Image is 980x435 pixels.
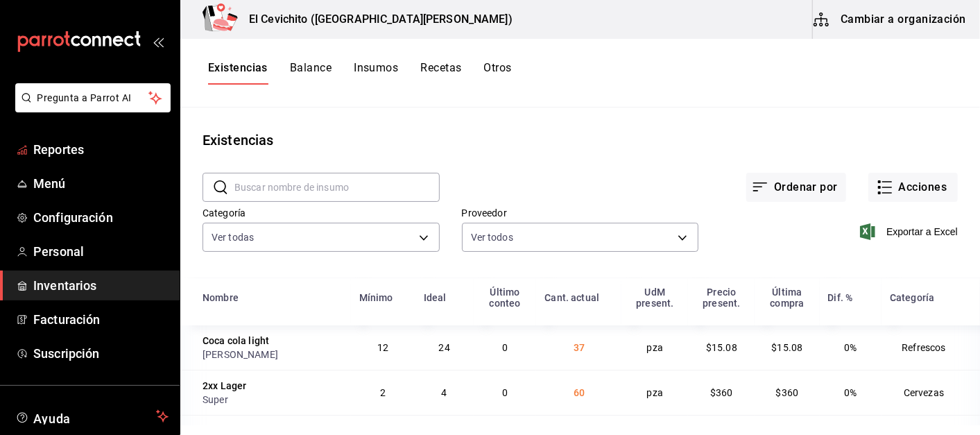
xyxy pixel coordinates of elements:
[574,387,585,398] span: 60
[10,101,171,115] a: Pregunta a Parrot AI
[844,342,857,353] span: 0%
[290,61,332,85] button: Balance
[502,387,508,398] span: 0
[33,344,169,363] span: Suscripción
[203,348,343,361] div: [PERSON_NAME]
[706,342,737,353] span: $15.08
[471,230,513,244] span: Ver todos
[203,334,269,348] div: Coca cola light
[208,61,268,85] button: Existencias
[763,287,811,309] div: Última compra
[882,325,980,370] td: Refrescos
[776,387,799,398] span: $360
[380,387,386,398] span: 2
[420,61,461,85] button: Recetas
[502,342,508,353] span: 0
[359,292,393,303] div: Mínimo
[33,276,169,295] span: Inventarios
[746,173,846,202] button: Ordenar por
[33,310,169,329] span: Facturación
[203,292,239,303] div: Nombre
[890,292,934,303] div: Categoría
[442,387,447,398] span: 4
[621,325,688,370] td: pza
[33,242,169,261] span: Personal
[153,36,164,47] button: open_drawer_menu
[462,209,699,219] label: Proveedor
[33,140,169,159] span: Reportes
[438,342,449,353] span: 24
[203,209,440,219] label: Categoría
[208,61,512,85] div: navigation tabs
[33,174,169,193] span: Menú
[482,287,528,309] div: Último conteo
[33,408,151,425] span: Ayuda
[630,287,680,309] div: UdM present.
[238,11,513,28] h3: El Cevichito ([GEOGRAPHIC_DATA][PERSON_NAME])
[203,379,246,393] div: 2xx Lager
[203,130,273,151] div: Existencias
[15,83,171,112] button: Pregunta a Parrot AI
[696,287,746,309] div: Precio present.
[33,208,169,227] span: Configuración
[863,223,958,240] button: Exportar a Excel
[203,393,343,407] div: Super
[710,387,733,398] span: $360
[772,342,803,353] span: $15.08
[828,292,853,303] div: Dif. %
[234,173,440,201] input: Buscar nombre de insumo
[212,230,254,244] span: Ver todas
[882,370,980,415] td: Cervezas
[424,292,447,303] div: Ideal
[484,61,512,85] button: Otros
[868,173,958,202] button: Acciones
[844,387,857,398] span: 0%
[621,370,688,415] td: pza
[574,342,585,353] span: 37
[354,61,398,85] button: Insumos
[544,292,599,303] div: Cant. actual
[37,91,149,105] span: Pregunta a Parrot AI
[377,342,388,353] span: 12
